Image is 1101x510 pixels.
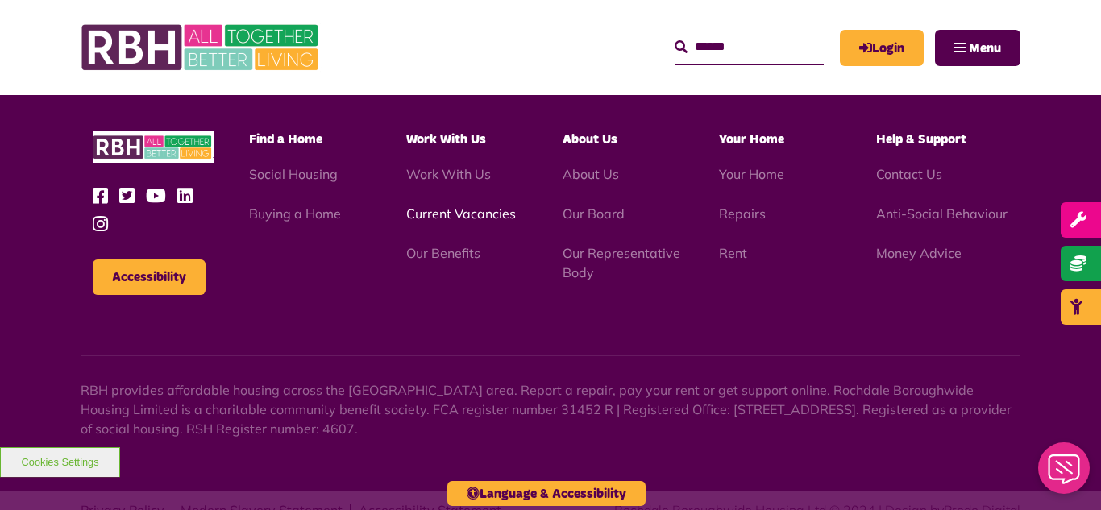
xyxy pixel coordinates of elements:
a: Our Representative Body [563,245,680,280]
a: Current Vacancies [406,205,516,222]
span: Work With Us [406,133,486,146]
span: Find a Home [249,133,322,146]
a: Contact Us [876,166,942,182]
a: Social Housing - open in a new tab [249,166,338,182]
img: RBH [81,16,322,79]
input: Search [675,30,824,64]
a: Your Home [719,166,784,182]
button: Accessibility [93,259,206,295]
a: Anti-Social Behaviour [876,205,1008,222]
a: Our Benefits [406,245,480,261]
span: Help & Support [876,133,966,146]
img: RBH [93,131,214,163]
a: Our Board [563,205,625,222]
button: Language & Accessibility [447,481,646,506]
a: MyRBH [840,30,924,66]
a: Buying a Home [249,205,341,222]
span: Your Home [719,133,784,146]
p: RBH provides affordable housing across the [GEOGRAPHIC_DATA] area. Report a repair, pay your rent... [81,380,1020,438]
a: Money Advice [876,245,962,261]
iframe: Netcall Web Assistant for live chat [1028,437,1101,510]
a: About Us [563,166,619,182]
a: Repairs [719,205,766,222]
a: Rent [719,245,747,261]
span: Menu [969,42,1001,55]
a: Work With Us [406,166,491,182]
button: Navigation [935,30,1020,66]
span: About Us [563,133,617,146]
